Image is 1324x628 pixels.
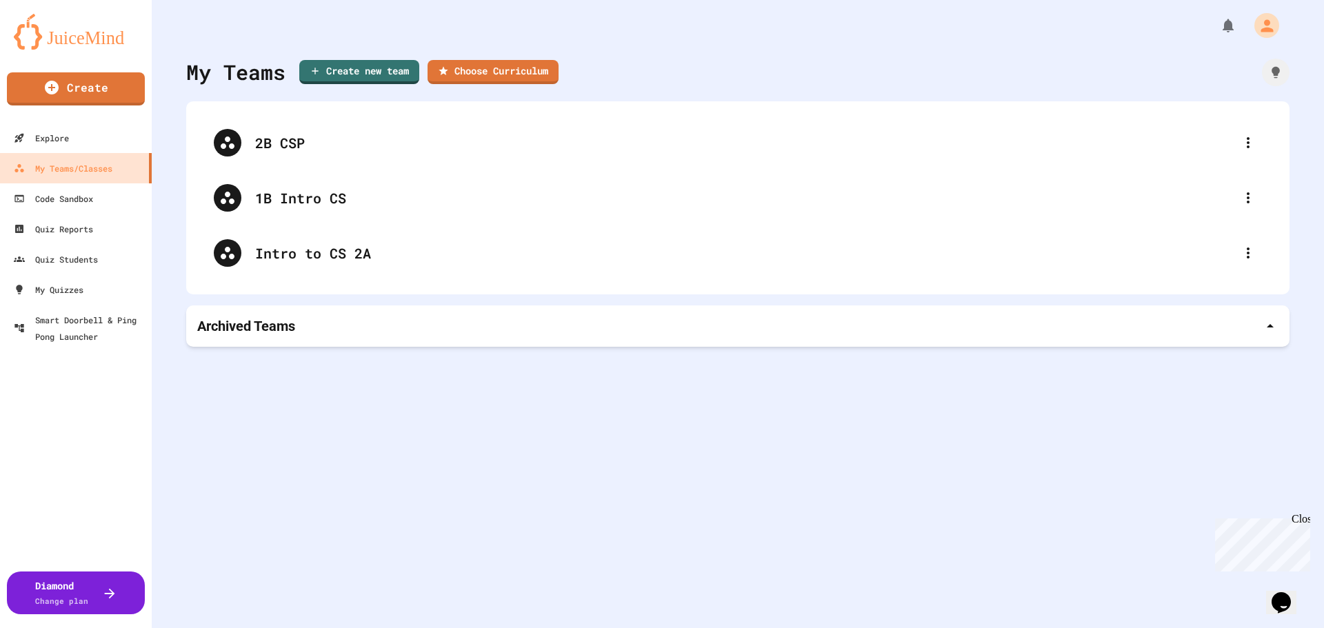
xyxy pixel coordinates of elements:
[14,160,112,176] div: My Teams/Classes
[1262,59,1290,86] div: How it works
[1194,14,1240,37] div: My Notifications
[14,251,98,267] div: Quiz Students
[35,596,88,606] span: Change plan
[186,57,285,88] div: My Teams
[428,60,559,84] a: Choose Curriculum
[197,316,295,336] p: Archived Teams
[14,281,83,298] div: My Quizzes
[1240,10,1283,41] div: My Account
[14,190,93,207] div: Code Sandbox
[299,60,419,84] a: Create new team
[14,130,69,146] div: Explore
[6,6,95,88] div: Chat with us now!Close
[1210,513,1310,571] iframe: chat widget
[35,578,88,607] div: Diamond
[1266,573,1310,614] iframe: chat widget
[255,243,1234,263] div: Intro to CS 2A
[14,221,93,237] div: Quiz Reports
[255,132,1234,153] div: 2B CSP
[255,188,1234,208] div: 1B Intro CS
[14,312,146,345] div: Smart Doorbell & Ping Pong Launcher
[14,14,138,50] img: logo-orange.svg
[7,72,145,105] a: Create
